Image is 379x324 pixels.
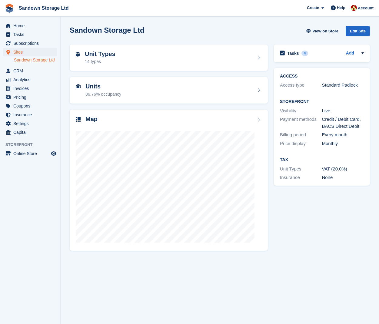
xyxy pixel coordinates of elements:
[280,99,364,104] h2: Storefront
[76,52,80,57] img: unit-type-icn-2b2737a686de81e16bb02015468b77c625bbabd49415b5ef34ead5e3b44a266d.svg
[301,51,308,56] div: 4
[322,140,364,147] div: Monthly
[76,84,81,88] img: unit-icn-7be61d7bf1b0ce9d3e12c5938cc71ed9869f7b940bace4675aadf7bd6d80202e.svg
[85,58,115,65] div: 14 types
[13,75,50,84] span: Analytics
[3,102,57,110] a: menu
[3,93,57,101] a: menu
[3,67,57,75] a: menu
[3,30,57,39] a: menu
[85,51,115,58] h2: Unit Types
[280,74,364,79] h2: ACCESS
[322,131,364,138] div: Every month
[3,21,57,30] a: menu
[13,111,50,119] span: Insurance
[280,116,322,130] div: Payment methods
[287,51,299,56] h2: Tasks
[346,26,370,36] div: Edit Site
[13,119,50,128] span: Settings
[3,128,57,137] a: menu
[13,149,50,158] span: Online Store
[280,157,364,162] h2: Tax
[322,174,364,181] div: None
[13,39,50,48] span: Subscriptions
[305,26,341,36] a: View on Store
[13,102,50,110] span: Coupons
[280,131,322,138] div: Billing period
[3,39,57,48] a: menu
[312,28,338,34] span: View on Store
[307,5,319,11] span: Create
[280,82,322,89] div: Access type
[346,50,354,57] a: Add
[346,26,370,38] a: Edit Site
[13,48,50,56] span: Sites
[3,84,57,93] a: menu
[3,48,57,56] a: menu
[13,84,50,93] span: Invoices
[322,82,364,89] div: Standard Padlock
[16,3,71,13] a: Sandown Storage Ltd
[3,149,57,158] a: menu
[85,83,121,90] h2: Units
[70,26,145,34] h2: Sandown Storage Ltd
[322,107,364,114] div: Live
[14,57,57,63] a: Sandown Storage Ltd
[3,75,57,84] a: menu
[85,91,121,98] div: 86.76% occupancy
[337,5,345,11] span: Help
[70,77,268,104] a: Units 86.76% occupancy
[50,150,57,157] a: Preview store
[3,119,57,128] a: menu
[13,21,50,30] span: Home
[358,5,374,11] span: Account
[70,45,268,71] a: Unit Types 14 types
[280,140,322,147] div: Price display
[280,107,322,114] div: Visibility
[13,30,50,39] span: Tasks
[5,142,60,148] span: Storefront
[13,67,50,75] span: CRM
[322,166,364,173] div: VAT (20.0%)
[85,116,98,123] h2: Map
[280,174,322,181] div: Insurance
[280,166,322,173] div: Unit Types
[70,110,268,251] a: Map
[76,117,81,122] img: map-icn-33ee37083ee616e46c38cad1a60f524a97daa1e2b2c8c0bc3eb3415660979fc1.svg
[3,111,57,119] a: menu
[5,4,14,13] img: stora-icon-8386f47178a22dfd0bd8f6a31ec36ba5ce8667c1dd55bd0f319d3a0aa187defe.svg
[13,128,50,137] span: Capital
[13,93,50,101] span: Pricing
[322,116,364,130] div: Credit / Debit Card, BACS Direct Debit
[351,5,357,11] img: Jessica Durrant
